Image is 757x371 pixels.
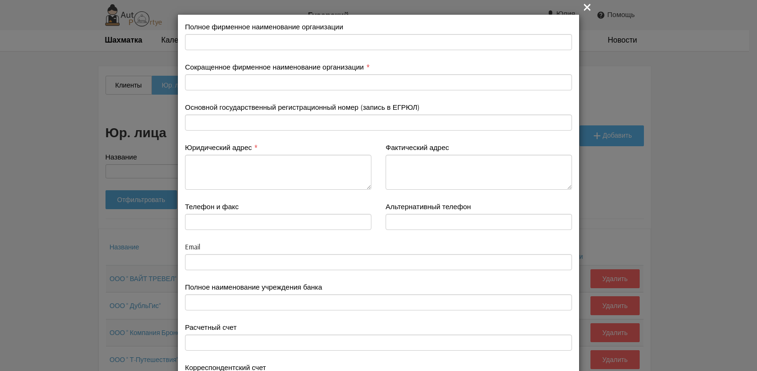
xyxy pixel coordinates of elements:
[581,1,593,13] button: Close
[185,242,200,252] label: Email
[185,142,252,152] label: Юридический адрес
[581,1,593,13] i: 
[185,62,364,72] label: Сокращенное фирменное наименование организации
[185,102,420,112] label: Основной государственный регистрационный номер (запись в ЕГРЮЛ)
[386,202,471,212] label: Альтернативный телефон
[185,282,322,292] label: Полное наименование учреждения банка
[185,22,343,32] label: Полное фирменное наименование организации
[185,322,237,332] label: Расчетный счет
[386,142,449,152] label: Фактический адрес
[185,202,239,212] label: Телефон и факс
